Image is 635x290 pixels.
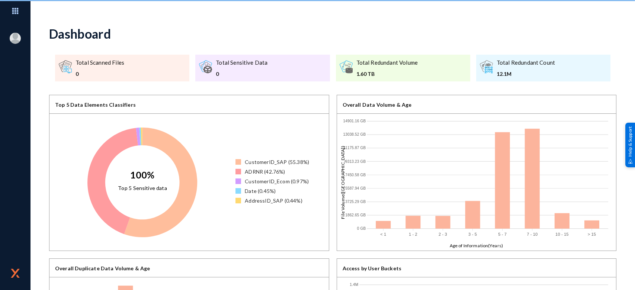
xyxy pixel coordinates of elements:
text: 7 - 10 [527,232,538,236]
div: Dashboard [49,26,111,41]
div: 12.1M [497,70,555,78]
text: 1 - 2 [409,232,417,236]
text: Top 5 Sensitive data [118,185,167,191]
text: 11175.87 GB [343,146,366,150]
img: help_support.svg [628,159,633,164]
div: Total Redundant Volume [356,58,418,67]
div: Overall Data Volume & Age [337,95,616,114]
div: 0 [76,70,124,78]
div: Total Sensitive Data [216,58,267,67]
text: File Volume([GEOGRAPHIC_DATA]) [340,146,346,219]
div: Top 5 Data Elements Classifiers [49,95,329,114]
text: 9313.23 GB [345,159,366,163]
text: < 1 [380,232,386,236]
text: 3 - 5 [468,232,477,236]
div: Total Scanned Files [76,58,124,67]
text: 14901.16 GB [343,119,366,123]
div: Overall Duplicate Data Volume & Age [49,259,329,277]
text: 13038.52 GB [343,132,366,136]
div: AddressID_SAP (0.44%) [245,197,302,204]
text: 1.4M [350,283,358,287]
div: CustomerID_Ecom (0.97%) [245,177,309,185]
text: > 15 [588,232,596,236]
img: blank-profile-picture.png [10,33,21,44]
text: 3725.29 GB [345,200,366,204]
text: 10 - 15 [556,232,569,236]
text: 5587.94 GB [345,186,366,190]
text: 0 GB [357,226,366,231]
text: Age of Information(Years) [450,243,503,248]
div: Date (0.45%) [245,187,276,195]
text: 2 - 3 [439,232,447,236]
div: Total Redundant Count [497,58,555,67]
div: 1.60 TB [356,70,418,78]
text: 5 - 7 [498,232,507,236]
div: Access by User Buckets [337,259,616,277]
div: CustomerID_SAP (55.38%) [245,158,309,166]
div: Help & Support [625,123,635,167]
text: 100% [130,169,155,180]
div: 0 [216,70,267,78]
div: ADRNR (42.76%) [245,168,285,175]
text: 1862.65 GB [345,213,366,217]
img: app launcher [4,3,26,19]
text: 7450.58 GB [345,173,366,177]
